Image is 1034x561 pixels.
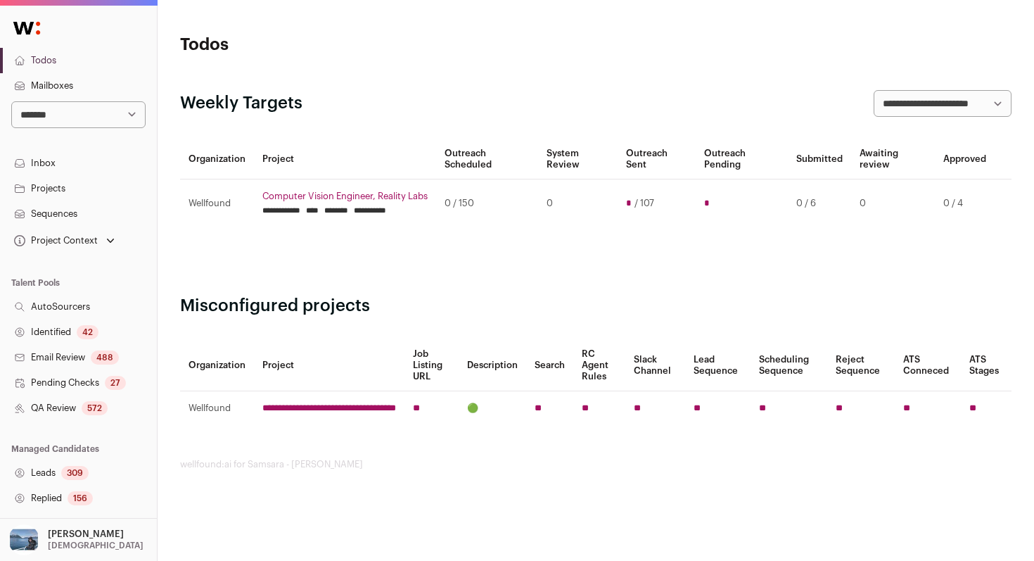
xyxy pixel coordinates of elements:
[788,179,851,228] td: 0 / 6
[851,179,935,228] td: 0
[180,295,1011,317] h2: Misconfigured projects
[935,179,995,228] td: 0 / 4
[11,235,98,246] div: Project Context
[961,340,1011,391] th: ATS Stages
[851,139,935,179] th: Awaiting review
[634,198,654,209] span: / 107
[61,466,89,480] div: 309
[68,491,93,505] div: 156
[436,139,538,179] th: Outreach Scheduled
[91,351,119,365] div: 488
[105,376,126,390] div: 27
[180,34,457,56] h1: Todos
[618,139,696,179] th: Outreach Sent
[262,191,428,202] a: Computer Vision Engineer, Reality Labs
[8,524,39,555] img: 17109629-medium_jpg
[180,391,254,426] td: Wellfound
[180,92,302,115] h2: Weekly Targets
[48,529,124,540] p: [PERSON_NAME]
[895,340,962,391] th: ATS Conneced
[751,340,827,391] th: Scheduling Sequence
[436,179,538,228] td: 0 / 150
[827,340,895,391] th: Reject Sequence
[526,340,573,391] th: Search
[180,340,254,391] th: Organization
[573,340,625,391] th: RC Agent Rules
[6,524,146,555] button: Open dropdown
[6,14,48,42] img: Wellfound
[404,340,459,391] th: Job Listing URL
[538,179,618,228] td: 0
[48,540,143,551] p: [DEMOGRAPHIC_DATA]
[180,459,1011,470] footer: wellfound:ai for Samsara - [PERSON_NAME]
[180,139,254,179] th: Organization
[935,139,995,179] th: Approved
[180,179,254,228] td: Wellfound
[254,340,404,391] th: Project
[77,325,98,339] div: 42
[11,231,117,251] button: Open dropdown
[625,340,684,391] th: Slack Channel
[696,139,788,179] th: Outreach Pending
[538,139,618,179] th: System Review
[459,391,526,426] td: 🟢
[82,401,108,415] div: 572
[254,139,436,179] th: Project
[685,340,751,391] th: Lead Sequence
[459,340,526,391] th: Description
[788,139,851,179] th: Submitted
